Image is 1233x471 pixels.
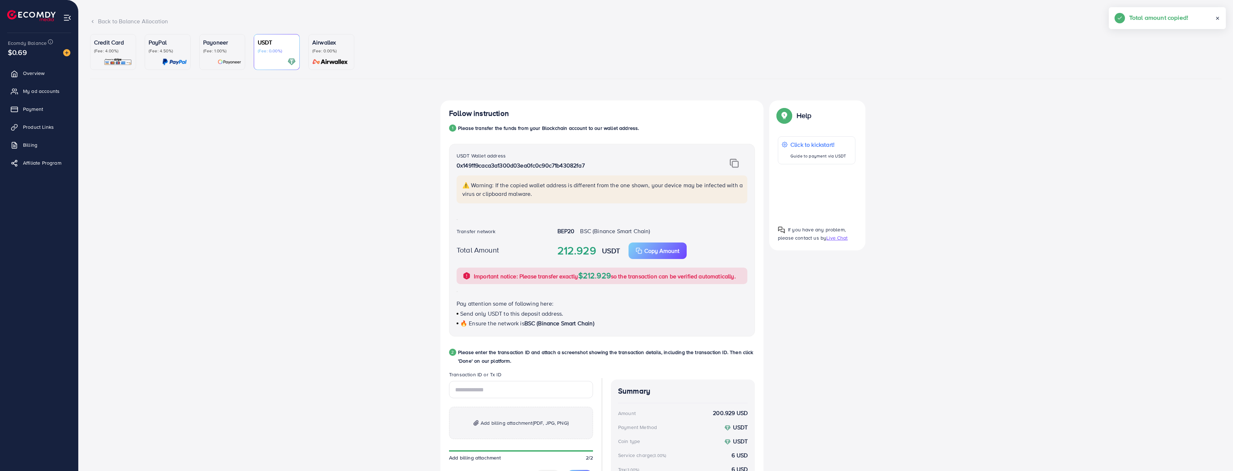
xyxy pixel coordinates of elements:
h4: Follow instruction [449,109,509,118]
h4: Summary [618,387,748,396]
span: Add billing attachment [481,419,569,427]
span: 🔥 Ensure the network is [460,319,524,327]
p: Help [797,111,812,120]
p: Pay attention some of following here: [457,299,747,308]
img: card [104,58,132,66]
span: Affiliate Program [23,159,61,166]
a: Product Links [5,120,73,134]
img: img [730,159,739,168]
h5: Total amount copied! [1129,13,1188,22]
div: Payment Method [618,424,657,431]
strong: BEP20 [557,227,575,235]
label: Transfer network [457,228,496,235]
span: If you have any problem, please contact us by [778,226,846,241]
p: PayPal [149,38,187,47]
span: $212.929 [578,270,611,281]
p: Payoneer [203,38,241,47]
span: Billing [23,141,37,149]
div: Coin type [618,438,640,445]
p: Click to kickstart! [790,140,846,149]
img: menu [63,14,71,22]
a: Affiliate Program [5,156,73,170]
strong: USDT [733,423,748,431]
span: Ecomdy Balance [8,39,47,47]
strong: 200.929 USD [713,409,748,417]
img: card [288,58,296,66]
img: Popup guide [778,109,791,122]
p: Credit Card [94,38,132,47]
span: Live Chat [826,234,847,241]
p: (Fee: 1.00%) [203,48,241,54]
span: Add billing attachment [449,454,501,461]
strong: USDT [602,245,620,256]
img: Popup guide [778,226,785,234]
p: (Fee: 4.50%) [149,48,187,54]
p: Airwallex [312,38,350,47]
span: BSC (Binance Smart Chain) [580,227,650,235]
span: Payment [23,105,43,113]
img: card [310,58,350,66]
p: Send only USDT to this deposit address. [457,309,747,318]
p: 0x149119caca3a1300d03ea0fc0c90c71b43082fa7 [457,161,697,170]
a: Payment [5,102,73,116]
p: (Fee: 4.00%) [94,48,132,54]
img: alert [462,272,471,280]
img: img [473,420,479,426]
a: My ad accounts [5,84,73,98]
img: coin [724,439,731,445]
p: Guide to payment via USDT [790,152,846,160]
span: (PDF, JPG, PNG) [533,419,569,427]
strong: 6 USD [732,451,748,460]
p: Please transfer the funds from your Blockchain account to our wallet address. [458,124,639,132]
img: image [63,49,70,56]
p: USDT [258,38,296,47]
img: card [162,58,187,66]
span: My ad accounts [23,88,60,95]
label: USDT Wallet address [457,152,506,159]
div: 1 [449,124,456,132]
label: Total Amount [457,245,499,255]
span: $0.69 [8,47,27,57]
img: logo [7,10,56,21]
p: Please enter the transaction ID and attach a screenshot showing the transaction details, includin... [458,348,755,365]
button: Copy Amount [629,242,687,259]
p: ⚠️ Warning: If the copied wallet address is different from the one shown, your device may be infe... [462,181,743,198]
span: Product Links [23,123,54,131]
legend: Transaction ID or Tx ID [449,371,593,381]
strong: 212.929 [557,243,596,259]
p: (Fee: 0.00%) [312,48,350,54]
div: Service charge [618,452,668,459]
span: BSC (Binance Smart Chain) [524,319,594,327]
small: (3.00%) [653,453,666,458]
strong: USDT [733,437,748,445]
p: (Fee: 0.00%) [258,48,296,54]
div: Back to Balance Allocation [90,17,1222,25]
img: card [218,58,241,66]
p: Copy Amount [644,246,679,255]
a: Billing [5,138,73,152]
div: 2 [449,349,456,356]
span: 2/2 [586,454,593,461]
span: Overview [23,70,45,77]
div: Amount [618,410,636,417]
p: Important notice: Please transfer exactly so the transaction can be verified automatically. [474,271,736,281]
img: coin [724,425,731,431]
a: Overview [5,66,73,80]
iframe: Chat [1202,439,1228,466]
